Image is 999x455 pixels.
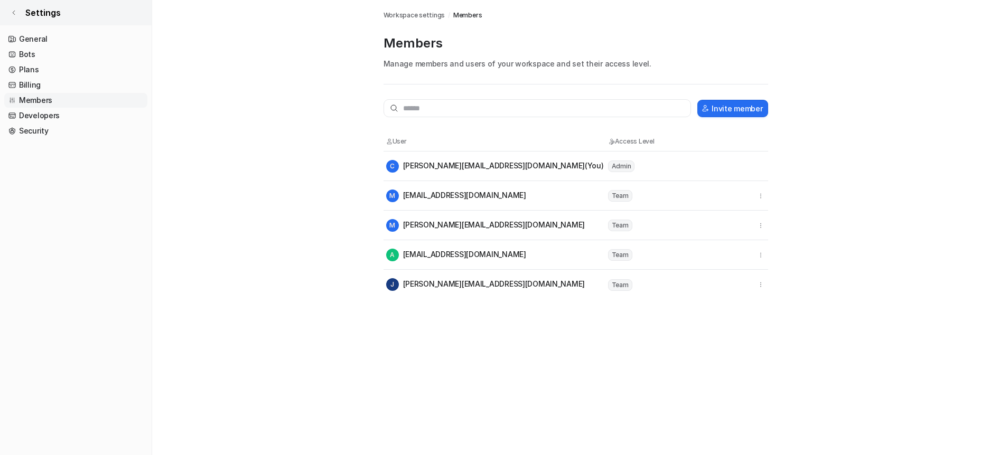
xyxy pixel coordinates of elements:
[4,47,147,62] a: Bots
[4,32,147,46] a: General
[608,160,635,172] span: Admin
[697,100,768,117] button: Invite member
[386,160,399,173] span: C
[453,11,482,20] a: Members
[386,136,608,147] th: User
[386,249,526,261] div: [EMAIL_ADDRESS][DOMAIN_NAME]
[608,138,615,145] img: Access Level
[386,249,399,261] span: A
[386,219,399,232] span: M
[25,6,61,19] span: Settings
[386,138,393,145] img: User
[608,190,632,202] span: Team
[448,11,450,20] span: /
[608,249,632,261] span: Team
[608,220,632,231] span: Team
[386,189,399,202] span: M
[386,278,585,291] div: [PERSON_NAME][EMAIL_ADDRESS][DOMAIN_NAME]
[608,136,703,147] th: Access Level
[4,93,147,108] a: Members
[608,279,632,291] span: Team
[4,78,147,92] a: Billing
[384,11,445,20] a: Workspace settings
[386,278,399,291] span: J
[4,108,147,123] a: Developers
[386,160,604,173] div: [PERSON_NAME][EMAIL_ADDRESS][DOMAIN_NAME] (You)
[386,189,526,202] div: [EMAIL_ADDRESS][DOMAIN_NAME]
[386,219,585,232] div: [PERSON_NAME][EMAIL_ADDRESS][DOMAIN_NAME]
[384,58,768,69] p: Manage members and users of your workspace and set their access level.
[4,124,147,138] a: Security
[384,35,768,52] p: Members
[4,62,147,77] a: Plans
